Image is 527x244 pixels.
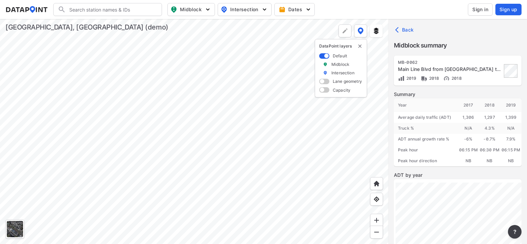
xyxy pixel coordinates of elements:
label: Default [333,53,347,59]
div: Year [394,98,458,112]
img: calendar-gold.39a51dde.svg [279,6,286,13]
span: Back [397,26,414,33]
label: Midblock [331,61,349,67]
span: 2019 [405,76,417,81]
div: NB [458,155,479,166]
img: Volume count [398,75,405,82]
label: Lane geometry [333,78,362,84]
span: 2018 [428,76,439,81]
button: External layers [370,24,383,37]
div: [GEOGRAPHIC_DATA], [GEOGRAPHIC_DATA] (demo) [5,22,168,32]
div: Zoom out [370,226,383,239]
div: N/A [500,123,522,134]
a: Sign up [494,4,522,15]
img: Vehicle speed [443,75,450,82]
img: zeq5HYn9AnE9l6UmnFLPAAAAAElFTkSuQmCC [373,196,380,203]
div: 4.3 % [479,123,501,134]
img: 5YPKRKmlfpI5mqlR8AD95paCi+0kK1fRFDJSaMmawlwaeJcJwk9O2fotCW5ve9gAAAAASUVORK5CYII= [261,6,268,13]
div: NB [479,155,501,166]
div: -0.7 % [479,134,501,145]
div: 2017 [458,98,479,112]
img: 5YPKRKmlfpI5mqlR8AD95paCi+0kK1fRFDJSaMmawlwaeJcJwk9O2fotCW5ve9gAAAAASUVORK5CYII= [305,6,312,13]
label: Midblock summary [394,41,522,50]
span: ? [512,228,517,236]
span: Midblock [170,5,211,14]
label: Capacity [333,87,350,93]
a: Sign in [467,3,494,16]
div: Peak hour direction [394,155,458,166]
div: Average daily traffic (ADT) [394,112,458,123]
button: DataPoint layers [354,24,367,37]
input: Search [66,4,158,15]
button: Intersection [218,3,272,16]
label: Intersection [331,70,355,76]
button: Back [394,24,417,35]
div: Peak hour [394,145,458,155]
img: +Dz8AAAAASUVORK5CYII= [342,27,348,34]
img: dataPointLogo.9353c09d.svg [5,6,48,13]
div: 1,306 [458,112,479,123]
img: ZvzfEJKXnyWIrJytrsY285QMwk63cM6Drc+sIAAAAASUVORK5CYII= [373,217,380,224]
button: Sign in [468,3,493,16]
div: Main Line Blvd from Potomac Ave to E Howell Ave [398,66,502,73]
div: Home [370,177,383,190]
div: MB-0062 [398,60,502,65]
img: data-point-layers.37681fc9.svg [358,27,364,34]
img: marker_Midblock.5ba75e30.svg [323,61,328,67]
div: Toggle basemap [5,220,24,239]
button: Midblock [167,3,215,16]
div: Truck % [394,123,458,134]
span: Intersection [221,5,267,14]
div: 06:15 PM [500,145,522,155]
div: Zoom in [370,214,383,227]
div: View my location [370,193,383,206]
img: close-external-leyer.3061a1c7.svg [357,43,363,49]
span: Sign in [472,6,488,13]
button: more [508,225,522,239]
div: Polygon tool [339,24,351,37]
img: layers.ee07997e.svg [373,27,380,34]
p: DataPoint layers [319,43,363,49]
div: 7.9 % [500,134,522,145]
div: 2018 [479,98,501,112]
button: Sign up [495,4,522,15]
img: +XpAUvaXAN7GudzAAAAAElFTkSuQmCC [373,180,380,187]
div: 2019 [500,98,522,112]
div: 06:30 PM [479,145,501,155]
div: NB [500,155,522,166]
img: MAAAAAElFTkSuQmCC [373,229,380,236]
span: Dates [280,6,310,13]
div: N/A [458,123,479,134]
button: Dates [274,3,315,16]
img: map_pin_int.54838e6b.svg [220,5,228,14]
div: ADT annual growth rate % [394,134,458,145]
img: map_pin_mid.602f9df1.svg [170,5,178,14]
img: marker_Intersection.6861001b.svg [323,70,328,76]
img: Vehicle class [421,75,428,82]
img: 5YPKRKmlfpI5mqlR8AD95paCi+0kK1fRFDJSaMmawlwaeJcJwk9O2fotCW5ve9gAAAAASUVORK5CYII= [204,6,211,13]
div: 1,297 [479,112,501,123]
label: ADT by year [394,172,522,179]
button: delete [357,43,363,49]
span: 2018 [450,76,462,81]
div: -6 % [458,134,479,145]
label: Summary [394,91,522,98]
div: 06:15 PM [458,145,479,155]
div: 1,399 [500,112,522,123]
span: Sign up [499,6,517,13]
